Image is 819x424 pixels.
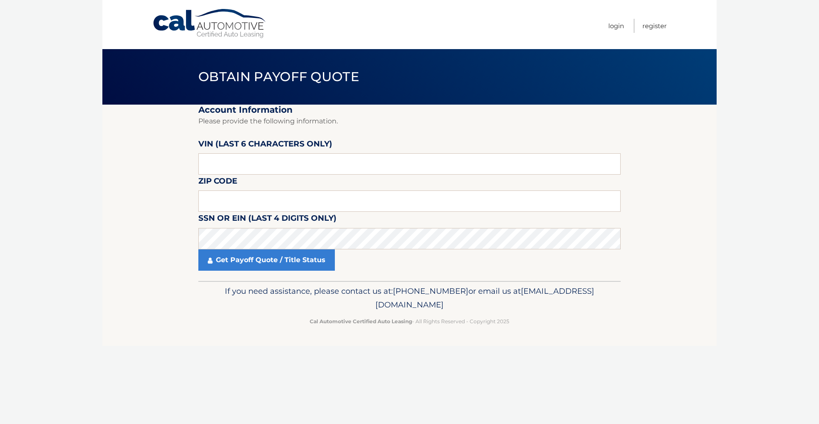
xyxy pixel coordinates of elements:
span: [PHONE_NUMBER] [393,286,468,296]
a: Register [642,19,667,33]
label: Zip Code [198,175,237,190]
a: Cal Automotive [152,9,267,39]
label: SSN or EIN (last 4 digits only) [198,212,337,228]
a: Login [608,19,624,33]
a: Get Payoff Quote / Title Status [198,249,335,271]
strong: Cal Automotive Certified Auto Leasing [310,318,412,325]
span: Obtain Payoff Quote [198,69,359,85]
p: If you need assistance, please contact us at: or email us at [204,284,615,312]
h2: Account Information [198,105,621,115]
p: - All Rights Reserved - Copyright 2025 [204,317,615,326]
p: Please provide the following information. [198,115,621,127]
label: VIN (last 6 characters only) [198,137,332,153]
